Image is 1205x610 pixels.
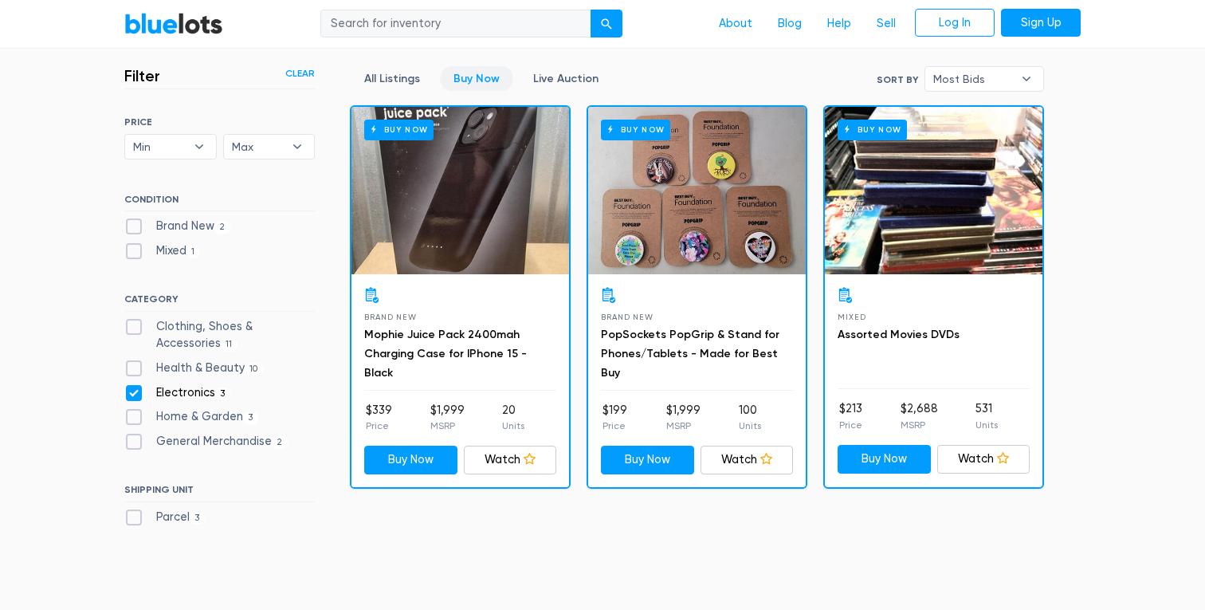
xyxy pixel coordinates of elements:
[602,419,627,433] p: Price
[124,12,223,35] a: BlueLots
[838,313,865,321] span: Mixed
[601,313,653,321] span: Brand New
[901,400,938,432] li: $2,688
[838,120,907,140] h6: Buy Now
[124,218,230,235] label: Brand New
[232,135,285,159] span: Max
[1010,67,1043,91] b: ▾
[739,419,761,433] p: Units
[666,419,701,433] p: MSRP
[124,194,315,211] h6: CONDITION
[124,66,160,85] h3: Filter
[701,446,794,474] a: Watch
[124,384,230,402] label: Electronics
[739,402,761,434] li: 100
[975,418,998,432] p: Units
[320,10,591,38] input: Search for inventory
[124,509,205,526] label: Parcel
[245,363,263,376] span: 10
[440,66,513,91] a: Buy Now
[243,411,258,424] span: 3
[937,445,1030,474] a: Watch
[124,116,315,128] h6: PRICE
[814,9,864,39] a: Help
[864,9,909,39] a: Sell
[838,445,931,474] a: Buy Now
[351,66,434,91] a: All Listings
[124,484,315,502] h6: SHIPPING UNIT
[351,107,569,274] a: Buy Now
[901,418,938,432] p: MSRP
[588,107,806,274] a: Buy Now
[839,400,862,432] li: $213
[839,418,862,432] p: Price
[215,388,230,400] span: 3
[186,246,200,258] span: 1
[124,408,258,426] label: Home & Garden
[975,400,998,432] li: 531
[124,360,263,377] label: Health & Beauty
[124,242,200,260] label: Mixed
[364,446,457,474] a: Buy Now
[520,66,612,91] a: Live Auction
[124,433,288,451] label: General Merchandise
[272,436,288,449] span: 2
[838,328,960,341] a: Assorted Movies DVDs
[364,328,527,380] a: Mophie Juice Pack 2400mah Charging Case for IPhone 15 - Black
[214,221,230,234] span: 2
[1001,9,1081,37] a: Sign Up
[601,120,670,140] h6: Buy Now
[602,402,627,434] li: $199
[765,9,814,39] a: Blog
[190,512,205,525] span: 3
[877,73,918,87] label: Sort By
[502,402,524,434] li: 20
[915,9,995,37] a: Log In
[183,135,216,159] b: ▾
[133,135,186,159] span: Min
[221,339,237,352] span: 11
[366,402,392,434] li: $339
[601,446,694,474] a: Buy Now
[364,120,434,140] h6: Buy Now
[366,419,392,433] p: Price
[825,107,1042,274] a: Buy Now
[430,402,465,434] li: $1,999
[281,135,314,159] b: ▾
[666,402,701,434] li: $1,999
[464,446,557,474] a: Watch
[601,328,779,380] a: PopSockets PopGrip & Stand for Phones/Tablets - Made for Best Buy
[430,419,465,433] p: MSRP
[502,419,524,433] p: Units
[124,293,315,311] h6: CATEGORY
[285,66,315,81] a: Clear
[124,318,315,352] label: Clothing, Shoes & Accessories
[364,313,416,321] span: Brand New
[933,67,1013,91] span: Most Bids
[706,9,765,39] a: About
